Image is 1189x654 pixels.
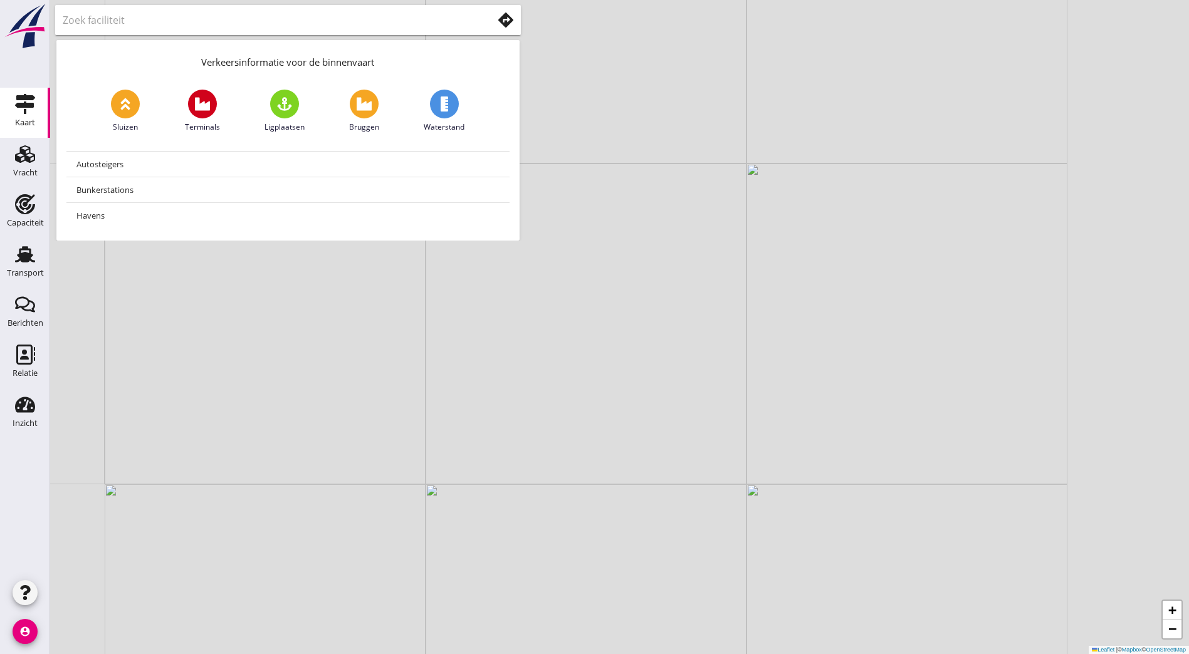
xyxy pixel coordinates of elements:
[185,90,220,133] a: Terminals
[113,122,138,133] span: Sluizen
[349,122,379,133] span: Bruggen
[424,90,464,133] a: Waterstand
[265,122,305,133] span: Ligplaatsen
[7,219,44,227] div: Capaciteit
[349,90,379,133] a: Bruggen
[1163,620,1181,638] a: Zoom out
[63,10,475,30] input: Zoek faciliteit
[1089,646,1189,654] div: © ©
[1146,646,1186,653] a: OpenStreetMap
[1168,602,1176,618] span: +
[13,169,38,177] div: Vracht
[15,118,35,127] div: Kaart
[13,369,38,377] div: Relatie
[111,90,140,133] a: Sluizen
[7,269,44,277] div: Transport
[1168,621,1176,636] span: −
[1116,646,1118,653] span: |
[13,619,38,644] i: account_circle
[424,122,464,133] span: Waterstand
[1163,601,1181,620] a: Zoom in
[1122,646,1142,653] a: Mapbox
[13,419,38,427] div: Inzicht
[76,208,500,223] div: Havens
[265,90,305,133] a: Ligplaatsen
[76,182,500,197] div: Bunkerstations
[76,157,500,172] div: Autosteigers
[56,40,520,80] div: Verkeersinformatie voor de binnenvaart
[185,122,220,133] span: Terminals
[8,319,43,327] div: Berichten
[1092,646,1114,653] a: Leaflet
[3,3,48,49] img: logo-small.a267ee39.svg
